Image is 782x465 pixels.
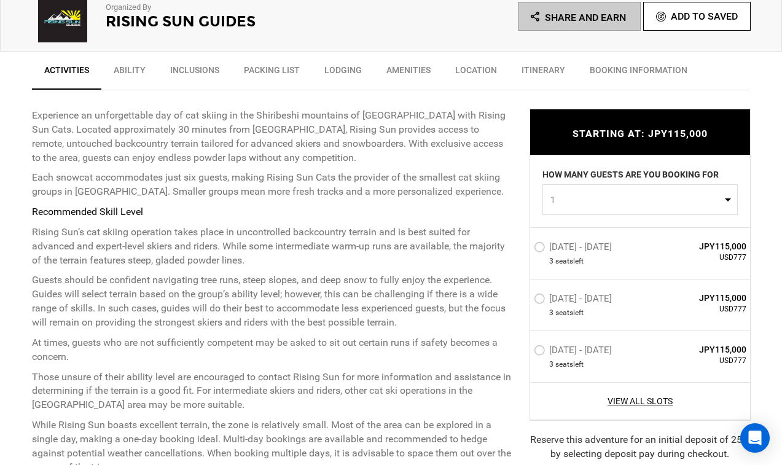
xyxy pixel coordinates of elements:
p: Rising Sun’s cat skiing operation takes place in uncontrolled backcountry terrain and is best sui... [32,225,511,268]
span: 1 [550,193,722,206]
span: s [569,308,573,318]
span: USD777 [658,356,747,367]
span: 3 [549,308,553,318]
span: seat left [555,360,584,370]
p: Those unsure of their ability level are encouraged to contact Rising Sun for more information and... [32,370,511,413]
a: Inclusions [158,58,232,88]
a: BOOKING INFORMATION [577,58,700,88]
span: seat left [555,308,584,318]
strong: Recommended Skill Level [32,206,143,217]
a: Activities [32,58,101,90]
label: HOW MANY GUESTS ARE YOU BOOKING FOR [542,168,719,184]
p: Experience an unforgettable day of cat skiing in the Shiribeshi mountains of [GEOGRAPHIC_DATA] wi... [32,109,511,165]
label: [DATE] - [DATE] [534,241,615,256]
a: View All Slots [534,396,747,408]
a: Location [443,58,509,88]
h2: Rising Sun Guides [106,14,358,29]
label: [DATE] - [DATE] [534,293,615,308]
span: USD777 [658,252,747,263]
p: Guests should be confident navigating tree runs, steep slopes, and deep snow to fully enjoy the e... [32,273,511,329]
span: STARTING AT: JPY115,000 [573,128,708,139]
span: 3 [549,256,553,267]
span: JPY115,000 [658,292,747,304]
span: JPY115,000 [658,240,747,252]
a: Lodging [312,58,374,88]
a: Amenities [374,58,443,88]
span: s [569,360,573,370]
span: s [569,256,573,267]
span: 3 [549,360,553,370]
div: Open Intercom Messenger [740,423,770,453]
span: JPY115,000 [658,344,747,356]
a: Packing List [232,58,312,88]
div: Reserve this adventure for an initial deposit of 25% by selecting deposit pay during checkout. [530,434,751,462]
p: Organized By [106,2,358,14]
span: USD777 [658,304,747,315]
a: Ability [101,58,158,88]
p: At times, guests who are not sufficiently competent may be asked to sit out certain runs if safet... [32,336,511,364]
a: Itinerary [509,58,577,88]
button: 1 [542,184,738,215]
span: seat left [555,256,584,267]
label: [DATE] - [DATE] [534,345,615,360]
span: Add To Saved [671,10,738,22]
p: Each snowcat accommodates just six guests, making Rising Sun Cats the provider of the smallest ca... [32,171,511,199]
